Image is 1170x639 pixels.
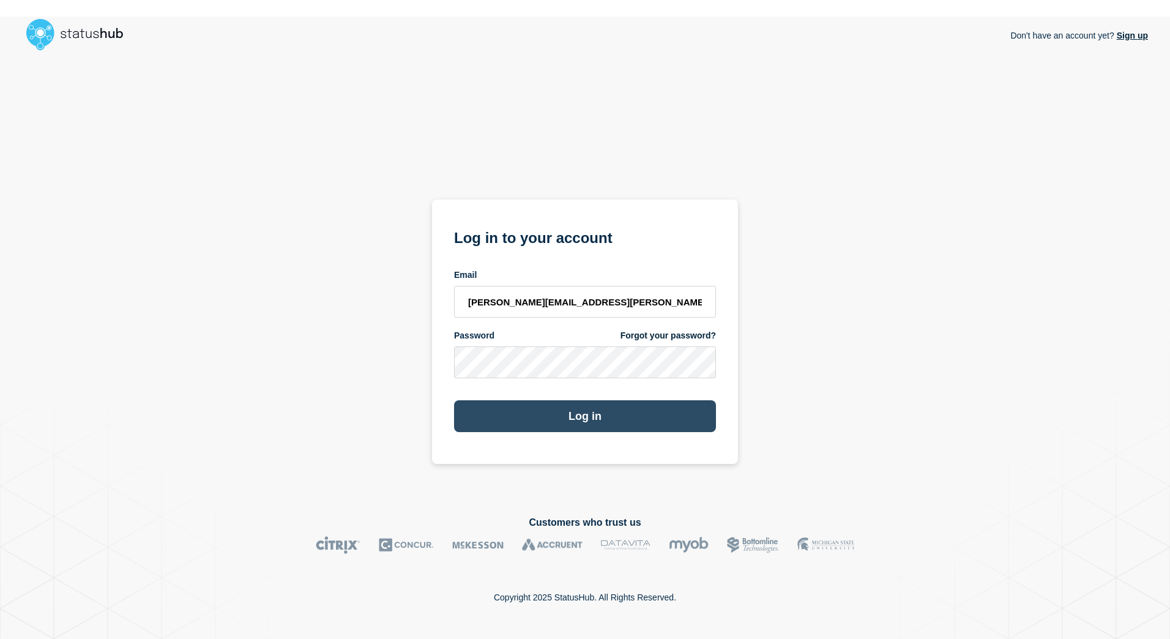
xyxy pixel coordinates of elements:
img: StatusHub logo [22,15,138,54]
p: Copyright 2025 StatusHub. All Rights Reserved. [494,592,676,602]
a: Forgot your password? [620,330,716,342]
h2: Customers who trust us [22,517,1148,528]
p: Don't have an account yet? [1010,21,1148,50]
button: Log in [454,400,716,432]
img: Concur logo [379,536,434,554]
img: McKesson logo [452,536,504,554]
img: Accruent logo [522,536,583,554]
a: Sign up [1114,31,1148,40]
img: Citrix logo [316,536,360,554]
input: password input [454,346,716,378]
input: email input [454,286,716,318]
img: DataVita logo [601,536,650,554]
img: MSU logo [797,536,854,554]
span: Password [454,330,494,342]
span: Email [454,269,477,281]
h1: Log in to your account [454,225,716,248]
img: Bottomline logo [727,536,779,554]
img: myob logo [669,536,709,554]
